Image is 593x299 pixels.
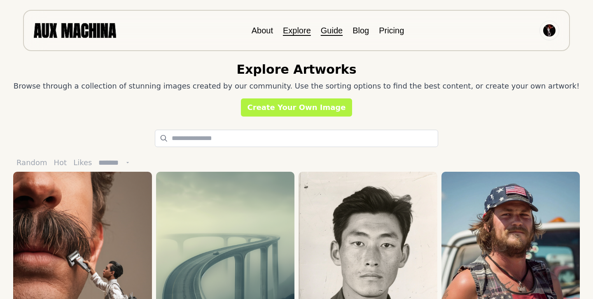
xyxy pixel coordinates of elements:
a: Guide [321,26,343,35]
h2: Explore Artworks [236,62,356,77]
button: Random [13,154,51,172]
button: Likes [70,154,95,172]
a: About [252,26,273,35]
img: Avatar [543,24,556,37]
p: Browse through a collection of stunning images created by our community. Use the sorting options ... [14,80,579,92]
img: AUX MACHINA [34,23,116,37]
a: Pricing [379,26,404,35]
button: Hot [51,154,70,172]
a: Blog [353,26,369,35]
a: Explore [283,26,311,35]
a: Create Your Own Image [241,98,353,117]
